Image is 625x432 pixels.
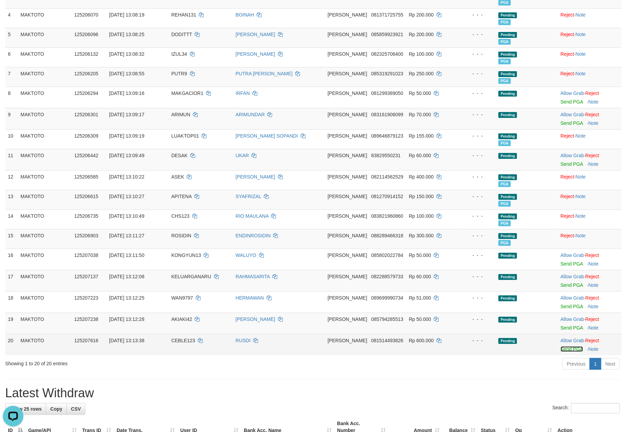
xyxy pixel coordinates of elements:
a: Reject [561,133,574,139]
span: PGA [498,58,510,64]
a: Reject [585,316,599,322]
div: Showing 1 to 20 of 20 entries [5,357,255,367]
span: [PERSON_NAME] [327,32,367,37]
span: Pending [498,194,517,200]
span: AKIAKI42 [171,316,192,322]
span: [PERSON_NAME] [327,274,367,279]
a: CSV [66,403,85,415]
span: [DATE] 13:08:55 [109,71,144,76]
span: Pending [498,153,517,159]
td: MAKTOTO [18,67,72,87]
td: · [558,334,622,355]
a: Send PGA [561,261,583,267]
div: - - - [462,111,493,118]
span: [PERSON_NAME] [327,316,367,322]
a: Reject [561,194,574,199]
span: [PERSON_NAME] [327,71,367,76]
span: Pending [498,295,517,301]
span: APITENA [171,194,192,199]
span: Copy 081514493826 to clipboard [371,338,403,343]
span: DESAK [171,153,187,158]
div: - - - [462,193,493,200]
span: [DATE] 13:13:38 [109,338,144,343]
td: · [558,190,622,209]
div: - - - [462,152,493,159]
a: Allow Grab [561,153,584,158]
td: MAKTOTO [18,249,72,270]
td: MAKTOTO [18,170,72,190]
span: 125207223 [74,295,98,301]
span: [DATE] 13:09:17 [109,112,144,117]
span: 125206301 [74,112,98,117]
span: Rp 50.000 [409,90,431,96]
span: CEBLE123 [171,338,195,343]
td: MAKTOTO [18,270,72,291]
span: Pending [498,274,517,280]
div: - - - [462,252,493,259]
td: MAKTOTO [18,291,72,313]
a: Reject [561,51,574,57]
a: Reject [561,12,574,18]
a: Allow Grab [561,295,584,301]
span: · [561,252,585,258]
span: Pending [498,32,517,38]
span: Pending [498,112,517,118]
a: Send PGA [561,99,583,105]
a: PUTRA [PERSON_NAME] [236,71,293,76]
span: [PERSON_NAME] [327,133,367,139]
a: [PERSON_NAME] [236,316,275,322]
span: ASEK [171,174,184,180]
td: 11 [5,149,18,170]
td: MAKTOTO [18,190,72,209]
a: Previous [562,358,590,370]
span: Copy 081371725755 to clipboard [371,12,403,18]
td: 6 [5,47,18,67]
span: [DATE] 13:10:22 [109,174,144,180]
span: Copy 083821960860 to clipboard [371,213,403,219]
span: Copy 085319291023 to clipboard [371,71,403,76]
span: Rp 70.000 [409,112,431,117]
span: CHS123 [171,213,190,219]
td: 13 [5,190,18,209]
span: Rp 250.000 [409,71,434,76]
a: Note [575,51,586,57]
td: 20 [5,334,18,355]
td: MAKTOTO [18,8,72,28]
div: - - - [462,316,493,323]
span: Rp 600.000 [409,338,434,343]
span: [DATE] 13:09:19 [109,133,144,139]
a: Reject [585,112,599,117]
td: · [558,149,622,170]
span: 125206615 [74,194,98,199]
a: WALUYO [236,252,256,258]
span: Pending [498,338,517,344]
span: 125206294 [74,90,98,96]
span: REHAN131 [171,12,196,18]
td: · [558,28,622,47]
div: - - - [462,51,493,57]
div: - - - [462,173,493,180]
span: [PERSON_NAME] [327,174,367,180]
td: · [558,270,622,291]
span: 125206903 [74,233,98,238]
td: 15 [5,229,18,249]
span: Copy 081270914152 to clipboard [371,194,403,199]
span: [DATE] 13:12:08 [109,274,144,279]
span: 125207038 [74,252,98,258]
a: Send PGA [561,325,583,331]
a: RIO MAULANA [236,213,269,219]
td: · [558,291,622,313]
td: · [558,170,622,190]
div: - - - [462,337,493,344]
span: [DATE] 13:11:27 [109,233,144,238]
span: Rp 100.000 [409,51,434,57]
span: ARIMUN [171,112,190,117]
td: 10 [5,129,18,149]
span: Copy 082114562529 to clipboard [371,174,403,180]
span: Copy 082325706400 to clipboard [371,51,403,57]
span: [PERSON_NAME] [327,112,367,117]
span: 125206735 [74,213,98,219]
input: Search: [571,403,620,413]
td: · [558,8,622,28]
span: Pending [498,214,517,219]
